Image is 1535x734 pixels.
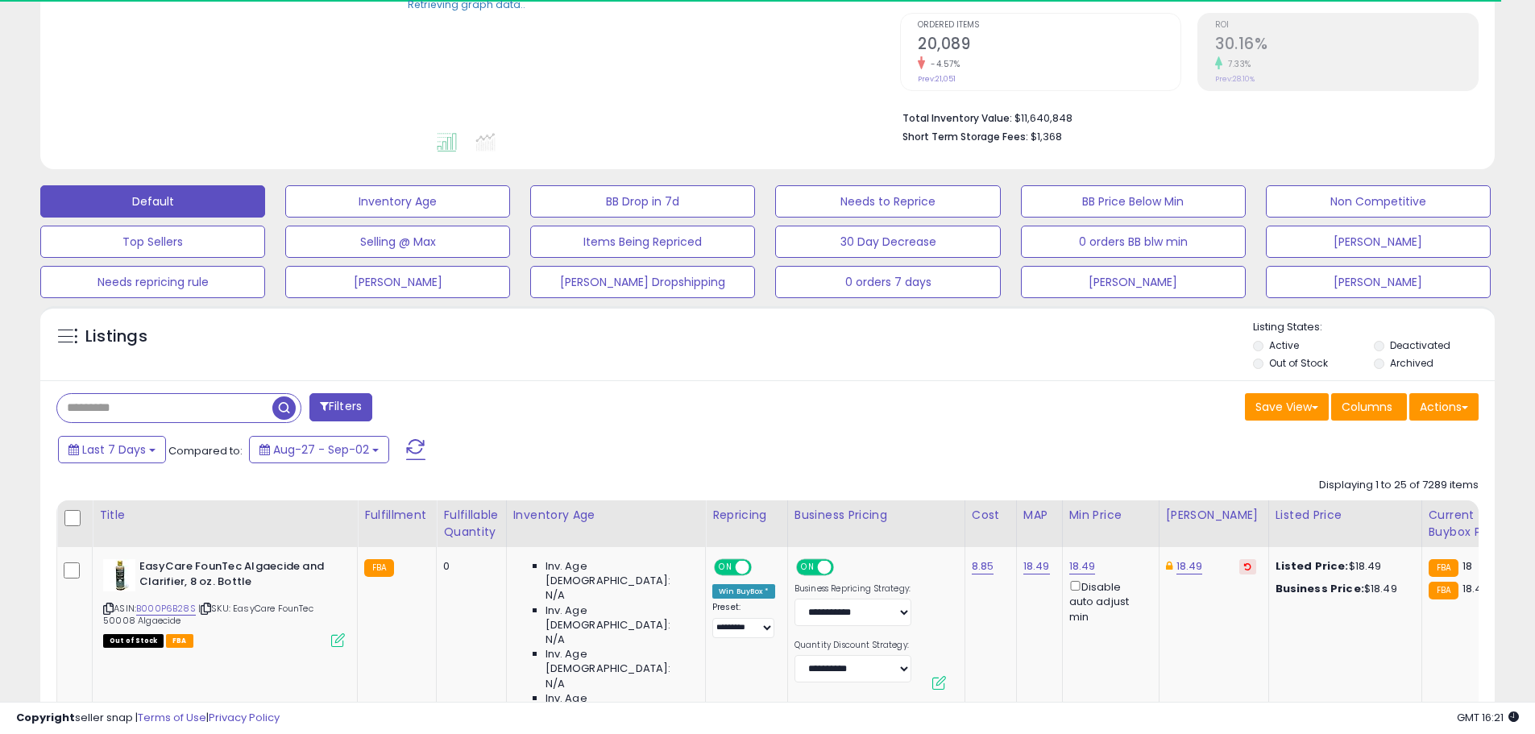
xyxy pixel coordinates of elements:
[546,588,565,603] span: N/A
[712,584,775,599] div: Win BuyBox *
[136,602,196,616] a: B000P6B28S
[775,185,1000,218] button: Needs to Reprice
[794,640,911,651] label: Quantity Discount Strategy:
[1021,226,1246,258] button: 0 orders BB blw min
[1276,582,1409,596] div: $18.49
[1069,558,1096,574] a: 18.49
[1390,338,1450,352] label: Deactivated
[1069,578,1147,624] div: Disable auto adjust min
[1023,507,1056,524] div: MAP
[712,602,775,638] div: Preset:
[902,111,1012,125] b: Total Inventory Value:
[546,632,565,647] span: N/A
[530,266,755,298] button: [PERSON_NAME] Dropshipping
[530,226,755,258] button: Items Being Repriced
[40,226,265,258] button: Top Sellers
[1269,356,1328,370] label: Out of Stock
[1319,478,1479,493] div: Displaying 1 to 25 of 7289 items
[1429,582,1458,599] small: FBA
[364,559,394,577] small: FBA
[1166,507,1262,524] div: [PERSON_NAME]
[546,677,565,691] span: N/A
[103,559,345,645] div: ASIN:
[546,559,693,588] span: Inv. Age [DEMOGRAPHIC_DATA]:
[972,507,1010,524] div: Cost
[1021,185,1246,218] button: BB Price Below Min
[285,266,510,298] button: [PERSON_NAME]
[1276,507,1415,524] div: Listed Price
[58,436,166,463] button: Last 7 Days
[712,507,781,524] div: Repricing
[794,507,958,524] div: Business Pricing
[1342,399,1392,415] span: Columns
[749,561,775,574] span: OFF
[40,185,265,218] button: Default
[1429,507,1512,541] div: Current Buybox Price
[972,558,994,574] a: 8.85
[775,226,1000,258] button: 30 Day Decrease
[103,602,313,626] span: | SKU: EasyCare FounTec 50008 Algaecide
[1215,21,1478,30] span: ROI
[1266,226,1491,258] button: [PERSON_NAME]
[925,58,960,70] small: -4.57%
[1176,558,1203,574] a: 18.49
[1215,35,1478,56] h2: 30.16%
[166,634,193,648] span: FBA
[1331,393,1407,421] button: Columns
[902,107,1467,126] li: $11,640,848
[16,710,75,725] strong: Copyright
[443,559,493,574] div: 0
[82,442,146,458] span: Last 7 Days
[546,647,693,676] span: Inv. Age [DEMOGRAPHIC_DATA]:
[1023,558,1050,574] a: 18.49
[138,710,206,725] a: Terms of Use
[443,507,499,541] div: Fulfillable Quantity
[249,436,389,463] button: Aug-27 - Sep-02
[1462,558,1472,574] span: 18
[794,583,911,595] label: Business Repricing Strategy:
[1269,338,1299,352] label: Active
[1429,559,1458,577] small: FBA
[364,507,429,524] div: Fulfillment
[1069,507,1152,524] div: Min Price
[1266,185,1491,218] button: Non Competitive
[168,443,243,458] span: Compared to:
[513,507,699,524] div: Inventory Age
[775,266,1000,298] button: 0 orders 7 days
[16,711,280,726] div: seller snap | |
[1457,710,1519,725] span: 2025-09-10 16:21 GMT
[1245,393,1329,421] button: Save View
[285,226,510,258] button: Selling @ Max
[902,130,1028,143] b: Short Term Storage Fees:
[103,559,135,591] img: 41bSVzfbr6L._SL40_.jpg
[99,507,351,524] div: Title
[918,74,956,84] small: Prev: 21,051
[1276,581,1364,596] b: Business Price:
[1276,559,1409,574] div: $18.49
[285,185,510,218] button: Inventory Age
[546,603,693,632] span: Inv. Age [DEMOGRAPHIC_DATA]:
[918,21,1180,30] span: Ordered Items
[832,561,857,574] span: OFF
[1031,129,1062,144] span: $1,368
[85,326,147,348] h5: Listings
[103,634,164,648] span: All listings that are currently out of stock and unavailable for purchase on Amazon
[1409,393,1479,421] button: Actions
[1222,58,1251,70] small: 7.33%
[1462,581,1489,596] span: 18.49
[1276,558,1349,574] b: Listed Price:
[273,442,369,458] span: Aug-27 - Sep-02
[209,710,280,725] a: Privacy Policy
[139,559,335,593] b: EasyCare FounTec Algaecide and Clarifier, 8 oz. Bottle
[1266,266,1491,298] button: [PERSON_NAME]
[40,266,265,298] button: Needs repricing rule
[1021,266,1246,298] button: [PERSON_NAME]
[1390,356,1433,370] label: Archived
[798,561,818,574] span: ON
[716,561,736,574] span: ON
[1215,74,1255,84] small: Prev: 28.10%
[309,393,372,421] button: Filters
[1253,320,1495,335] p: Listing States:
[530,185,755,218] button: BB Drop in 7d
[918,35,1180,56] h2: 20,089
